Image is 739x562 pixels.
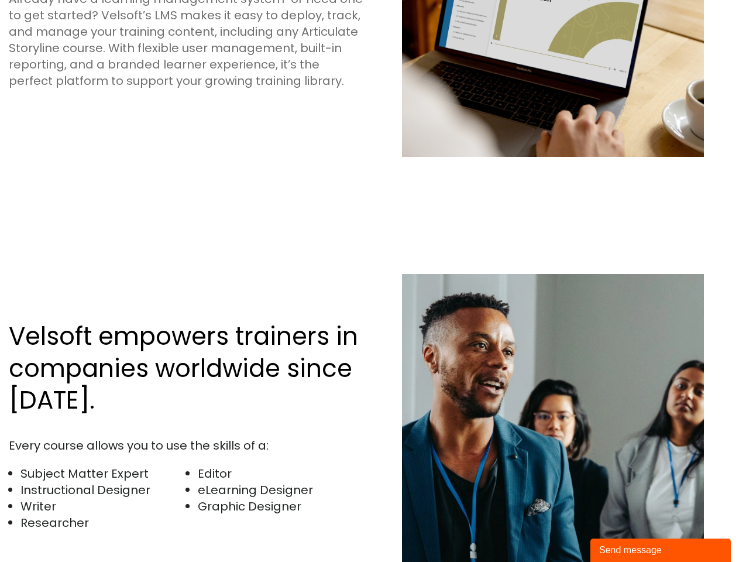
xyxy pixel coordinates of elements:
li: Instructional Designer [20,482,186,498]
li: eLearning Designer [198,482,363,498]
iframe: chat widget [590,536,733,562]
li: Subject Matter Expert [20,465,186,482]
div: Every course allows you to use the skills of a: [9,437,364,454]
h2: Velsoft empowers trainers in companies worldwide since [DATE]. [9,321,364,417]
li: Editor [198,465,363,482]
li: Researcher [20,515,186,531]
li: Writer [20,498,186,515]
li: Graphic Designer [198,498,363,515]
